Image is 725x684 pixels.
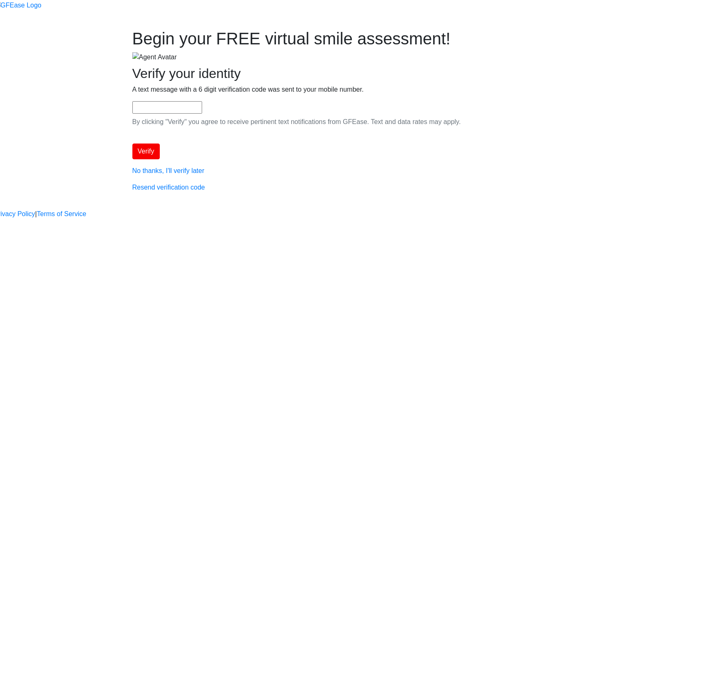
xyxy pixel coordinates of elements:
h1: Begin your FREE virtual smile assessment! [132,29,593,49]
a: Resend verification code [132,184,205,191]
a: Terms of Service [37,209,86,219]
p: A text message with a 6 digit verification code was sent to your mobile number. [132,85,593,95]
a: | [35,209,37,219]
button: Verify [132,144,160,159]
a: No thanks, I'll verify later [132,167,205,174]
img: Agent Avatar [132,52,177,62]
h2: Verify your identity [132,66,593,81]
p: By clicking "Verify" you agree to receive pertinent text notifications from GFEase. Text and data... [132,117,593,127]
